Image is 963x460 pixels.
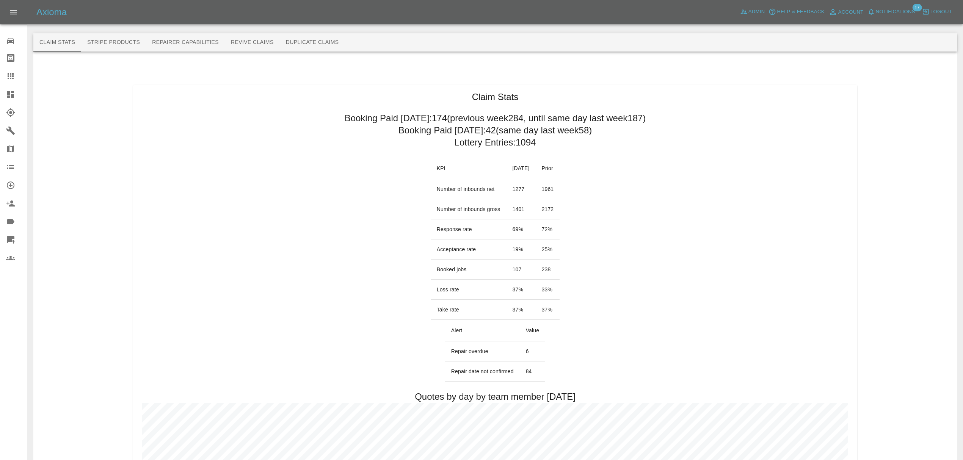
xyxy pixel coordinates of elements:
[507,239,536,260] td: 19 %
[536,219,560,239] td: 72 %
[930,8,952,16] span: Logout
[472,91,519,103] h1: Claim Stats
[280,33,345,52] button: Duplicate Claims
[520,320,546,341] th: Value
[398,124,592,136] h2: Booking Paid [DATE]: 42 (same day last week 58 )
[920,6,954,18] button: Logout
[536,280,560,300] td: 33 %
[445,320,520,341] th: Alert
[912,4,922,11] span: 17
[767,6,826,18] button: Help & Feedback
[5,3,23,21] button: Open drawer
[36,6,67,18] h5: Axioma
[415,391,576,403] h2: Quotes by day by team member [DATE]
[520,341,546,361] td: 6
[536,300,560,320] td: 37 %
[536,179,560,199] td: 1961
[507,260,536,280] td: 107
[431,300,507,320] td: Take rate
[431,158,507,179] th: KPI
[838,8,864,17] span: Account
[536,260,560,280] td: 238
[455,136,536,149] h2: Lottery Entries: 1094
[507,219,536,239] td: 69 %
[536,199,560,219] td: 2172
[507,300,536,320] td: 37 %
[507,158,536,179] th: [DATE]
[777,8,824,16] span: Help & Feedback
[431,280,507,300] td: Loss rate
[536,158,560,179] th: Prior
[507,179,536,199] td: 1277
[225,33,280,52] button: Revive Claims
[507,199,536,219] td: 1401
[536,239,560,260] td: 25 %
[431,239,507,260] td: Acceptance rate
[507,280,536,300] td: 37 %
[866,6,917,18] button: Notifications
[431,179,507,199] td: Number of inbounds net
[520,361,546,382] td: 84
[748,8,765,16] span: Admin
[81,33,146,52] button: Stripe Products
[738,6,767,18] a: Admin
[345,112,646,124] h2: Booking Paid [DATE]: 174 (previous week 284 , until same day last week 187 )
[431,219,507,239] td: Response rate
[431,199,507,219] td: Number of inbounds gross
[33,33,81,52] button: Claim Stats
[431,260,507,280] td: Booked jobs
[445,341,520,361] td: Repair overdue
[146,33,225,52] button: Repairer Capabilities
[876,8,915,16] span: Notifications
[445,361,520,382] td: Repair date not confirmed
[827,6,866,18] a: Account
